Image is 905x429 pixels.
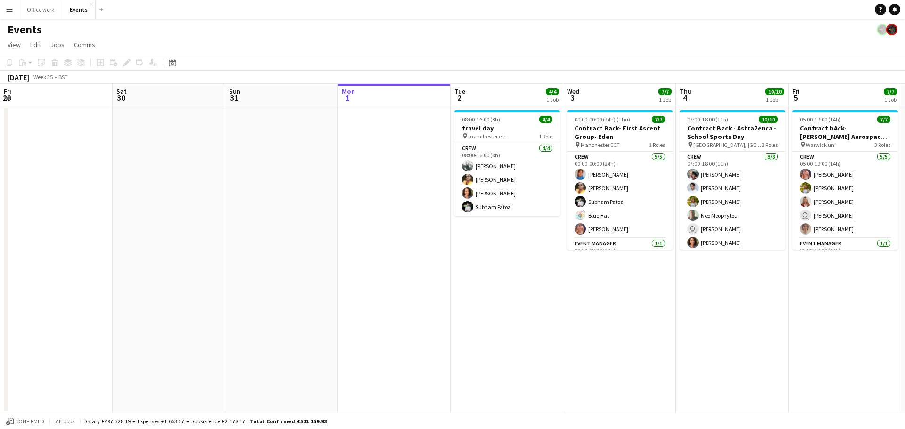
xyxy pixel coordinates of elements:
app-card-role: Crew5/505:00-19:00 (14h)[PERSON_NAME][PERSON_NAME][PERSON_NAME] [PERSON_NAME][PERSON_NAME] [792,152,898,238]
span: 4/4 [539,116,552,123]
div: 1 Job [659,96,671,103]
span: All jobs [54,418,76,425]
span: Total Confirmed £501 159.93 [250,418,327,425]
app-user-avatar: Blue Hat [877,24,888,35]
span: Wed [567,87,579,96]
app-card-role: Event Manager1/105:00-19:00 (14h) [792,238,898,270]
div: BST [58,73,68,81]
span: Warwick uni [806,141,836,148]
span: 3 Roles [874,141,890,148]
h1: Events [8,23,42,37]
a: Edit [26,39,45,51]
span: 3 Roles [649,141,665,148]
span: Manchester ECT [581,141,620,148]
h3: travel day [454,124,560,132]
app-card-role: Event Manager1/100:00-00:00 (24h) [567,238,673,270]
span: 4 [678,92,691,103]
span: 4/4 [546,88,559,95]
span: 08:00-16:00 (8h) [462,116,500,123]
span: 05:00-19:00 (14h) [800,116,841,123]
span: Fri [4,87,11,96]
h3: Contract bAck-[PERSON_NAME] Aerospace- Diamond dome [792,124,898,141]
span: Fri [792,87,800,96]
span: 10/10 [759,116,778,123]
span: Jobs [50,40,65,49]
app-job-card: 05:00-19:00 (14h)7/7Contract bAck-[PERSON_NAME] Aerospace- Diamond dome Warwick uni3 RolesCrew5/5... [792,110,898,250]
app-user-avatar: Blue Hat [886,24,897,35]
span: 7/7 [652,116,665,123]
a: Comms [70,39,99,51]
span: 07:00-18:00 (11h) [687,116,728,123]
app-job-card: 00:00-00:00 (24h) (Thu)7/7Contract Back- First Ascent Group- Eden Manchester ECT3 RolesCrew5/500:... [567,110,673,250]
div: [DATE] [8,73,29,82]
span: 7/7 [877,116,890,123]
span: View [8,40,21,49]
app-job-card: 07:00-18:00 (11h)10/10Contract Back - AstraZenca - School Sports Day [GEOGRAPHIC_DATA], [GEOGRAPH... [680,110,785,250]
span: 29 [2,92,11,103]
span: 31 [228,92,240,103]
span: 00:00-00:00 (24h) (Thu) [575,116,630,123]
span: 10/10 [765,88,784,95]
span: Tue [454,87,465,96]
span: [GEOGRAPHIC_DATA], [GEOGRAPHIC_DATA], [GEOGRAPHIC_DATA], [GEOGRAPHIC_DATA] [693,141,762,148]
span: Week 35 [31,73,55,81]
div: 1 Job [884,96,897,103]
span: 3 [566,92,579,103]
span: 3 Roles [762,141,778,148]
h3: Contract Back - AstraZenca - School Sports Day [680,124,785,141]
span: Sun [229,87,240,96]
span: Thu [680,87,691,96]
span: 1 Role [539,133,552,140]
a: View [4,39,25,51]
button: Events [62,0,96,19]
app-card-role: Crew5/500:00-00:00 (24h)[PERSON_NAME][PERSON_NAME]Subham PatoaBlue Hat[PERSON_NAME] [567,152,673,238]
a: Jobs [47,39,68,51]
span: Edit [30,40,41,49]
span: 30 [115,92,127,103]
app-job-card: 08:00-16:00 (8h)4/4travel day manchester etc1 RoleCrew4/408:00-16:00 (8h)[PERSON_NAME][PERSON_NAM... [454,110,560,216]
span: 5 [791,92,800,103]
app-card-role: Crew4/408:00-16:00 (8h)[PERSON_NAME][PERSON_NAME][PERSON_NAME]Subham Patoa [454,143,560,216]
span: 2 [453,92,465,103]
h3: Contract Back- First Ascent Group- Eden [567,124,673,141]
app-card-role: Crew8/807:00-18:00 (11h)[PERSON_NAME][PERSON_NAME][PERSON_NAME]Neo Neophytou [PERSON_NAME][PERSON... [680,152,785,279]
span: Sat [116,87,127,96]
button: Office work [19,0,62,19]
div: 1 Job [546,96,559,103]
span: Comms [74,40,95,49]
span: 7/7 [658,88,672,95]
span: Confirmed [15,418,44,425]
div: Salary £497 328.19 + Expenses £1 653.57 + Subsistence £2 178.17 = [84,418,327,425]
span: 1 [340,92,355,103]
span: 7/7 [884,88,897,95]
button: Confirmed [5,416,46,427]
div: 1 Job [766,96,784,103]
span: manchester etc [468,133,506,140]
span: Mon [342,87,355,96]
